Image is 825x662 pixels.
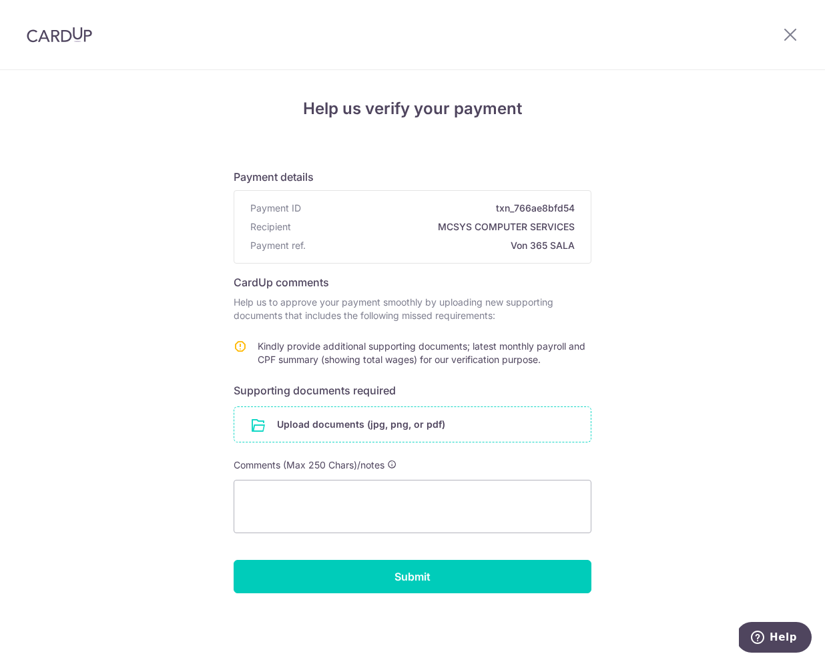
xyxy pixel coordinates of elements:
span: MCSYS COMPUTER SERVICES [296,220,575,234]
input: Submit [234,560,591,593]
p: Help us to approve your payment smoothly by uploading new supporting documents that includes the ... [234,296,591,322]
span: Comments (Max 250 Chars)/notes [234,459,384,470]
span: Payment ID [250,202,301,215]
img: CardUp [27,27,92,43]
span: Recipient [250,220,291,234]
h6: Supporting documents required [234,382,591,398]
span: txn_766ae8bfd54 [306,202,575,215]
h6: CardUp comments [234,274,591,290]
span: Kindly provide additional supporting documents; latest monthly payroll and CPF summary (showing t... [258,340,585,365]
h6: Payment details [234,169,591,185]
span: Von 365 SALA [311,239,575,252]
div: Upload documents (jpg, png, or pdf) [234,406,591,442]
h4: Help us verify your payment [234,97,591,121]
span: Payment ref. [250,239,306,252]
iframe: Opens a widget where you can find more information [739,622,812,655]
